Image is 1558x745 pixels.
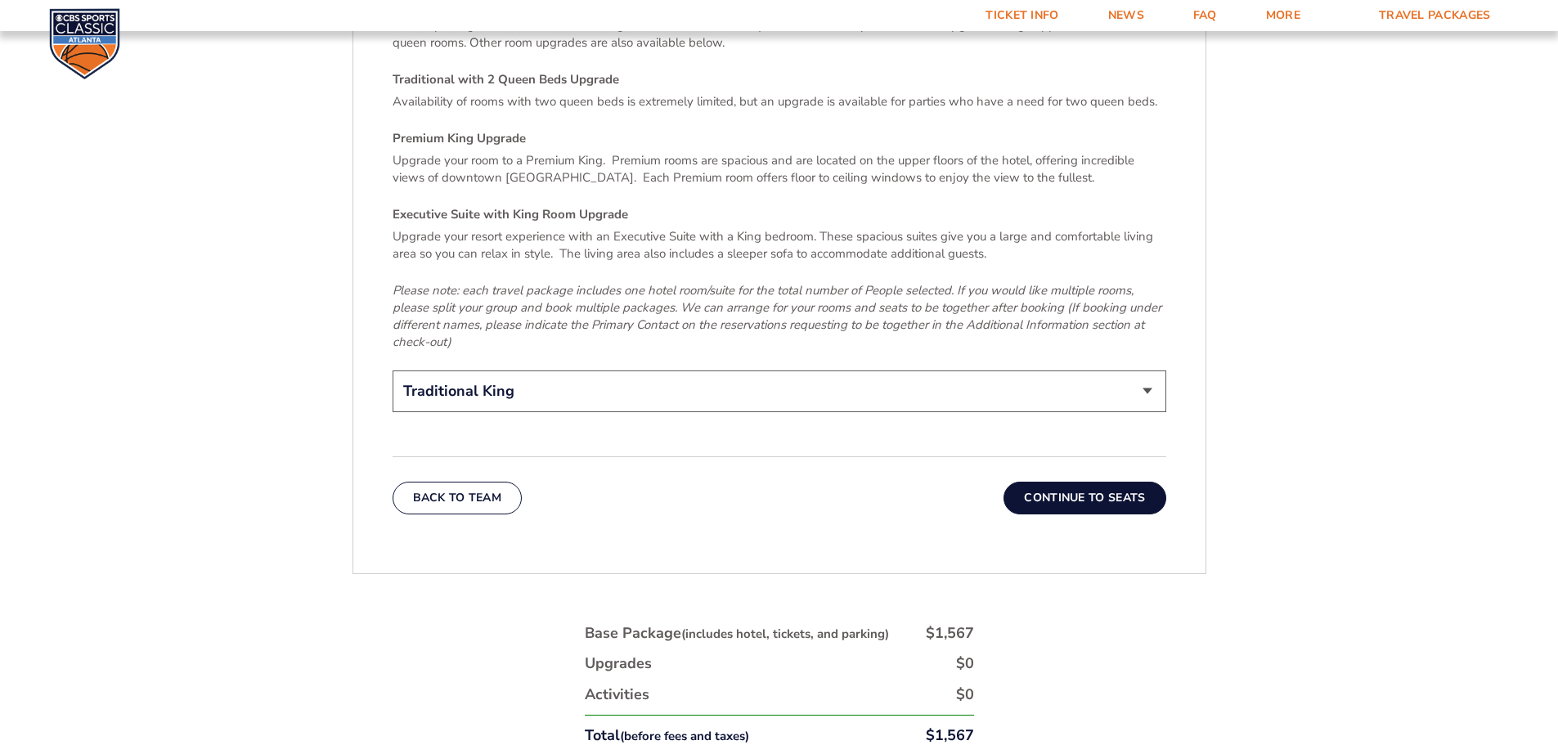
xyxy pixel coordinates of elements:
em: Please note: each travel package includes one hotel room/suite for the total number of People sel... [393,282,1161,350]
p: Availability of rooms with two queen beds is extremely limited, but an upgrade is available for p... [393,93,1166,110]
h4: Executive Suite with King Room Upgrade [393,206,1166,223]
small: (includes hotel, tickets, and parking) [681,626,889,642]
div: Activities [585,684,649,705]
p: Upgrade your room to a Premium King. Premium rooms are spacious and are located on the upper floo... [393,152,1166,186]
button: Continue To Seats [1003,482,1165,514]
img: CBS Sports Classic [49,8,120,79]
div: $0 [956,653,974,674]
p: A base package includes a traditional king room. Rooms with two queen beds are very limited, so a... [393,17,1166,52]
h4: Traditional with 2 Queen Beds Upgrade [393,71,1166,88]
div: Upgrades [585,653,652,674]
h4: Premium King Upgrade [393,130,1166,147]
div: $1,567 [926,623,974,644]
small: (before fees and taxes) [620,728,749,744]
p: Upgrade your resort experience with an Executive Suite with a King bedroom. These spacious suites... [393,228,1166,263]
button: Back To Team [393,482,523,514]
div: $0 [956,684,974,705]
div: Base Package [585,623,889,644]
